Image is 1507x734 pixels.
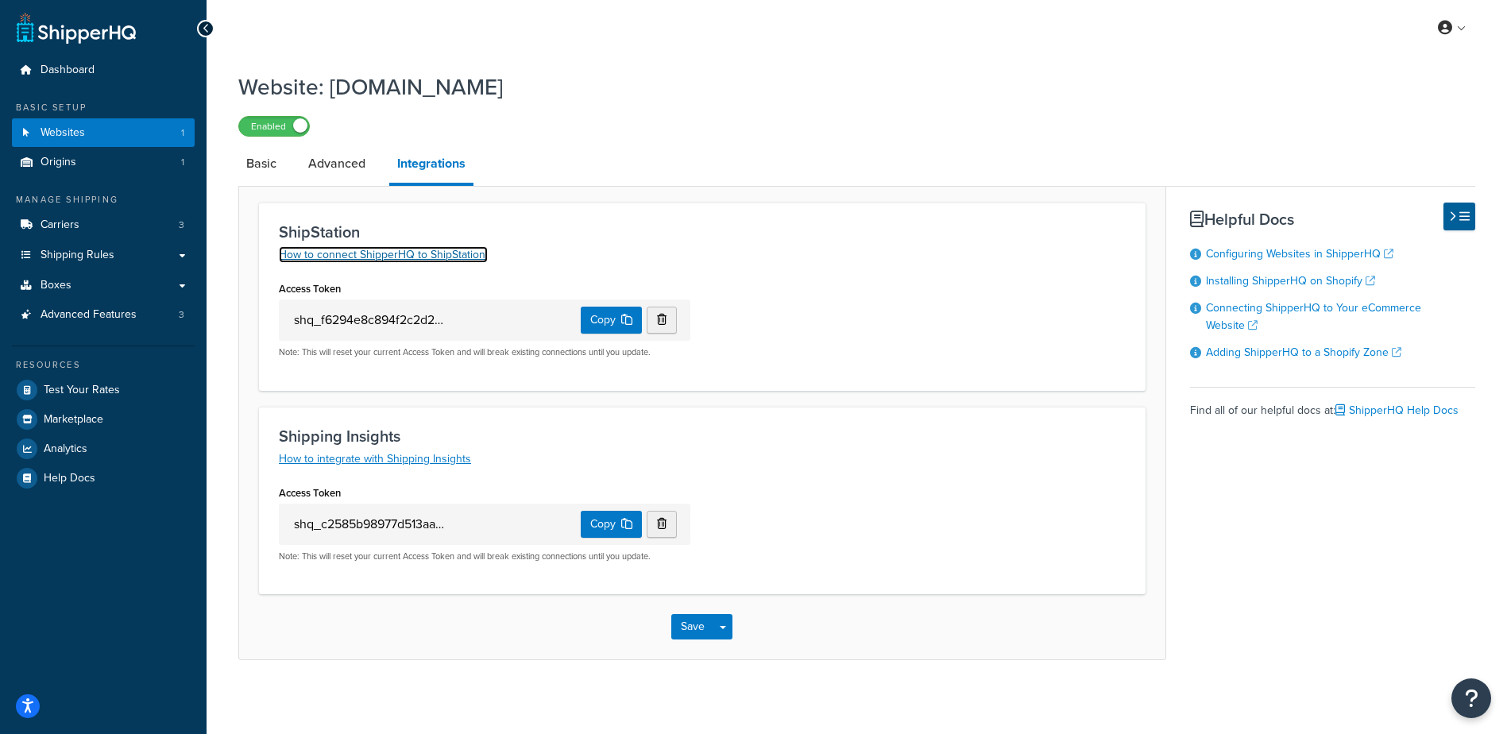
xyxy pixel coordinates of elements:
[657,518,667,529] i: Revoke
[41,249,114,262] span: Shipping Rules
[12,148,195,177] li: Origins
[279,450,471,467] a: How to integrate with Shipping Insights
[12,464,195,493] a: Help Docs
[44,442,87,456] span: Analytics
[581,307,642,334] button: Copy
[671,614,714,639] button: Save
[12,211,195,240] a: Carriers3
[1443,203,1475,230] button: Hide Help Docs
[41,308,137,322] span: Advanced Features
[12,300,195,330] li: Advanced Features
[279,246,488,263] a: How to connect ShipperHQ to ShipStation.
[41,279,71,292] span: Boxes
[12,271,195,300] a: Boxes
[12,211,195,240] li: Carriers
[279,487,341,499] label: Access Token
[44,384,120,397] span: Test Your Rates
[41,218,79,232] span: Carriers
[12,405,195,434] a: Marketplace
[12,101,195,114] div: Basic Setup
[279,346,690,358] p: Note: This will reset your current Access Token and will break existing connections until you upd...
[1335,402,1459,419] a: ShipperHQ Help Docs
[1190,211,1475,228] h3: Helpful Docs
[12,118,195,148] a: Websites1
[12,148,195,177] a: Origins1
[44,472,95,485] span: Help Docs
[279,223,1126,241] h3: ShipStation
[41,64,95,77] span: Dashboard
[238,71,1455,102] h1: Website: [DOMAIN_NAME]
[1206,245,1393,262] a: Configuring Websites in ShipperHQ
[181,126,184,140] span: 1
[389,145,473,186] a: Integrations
[1206,272,1375,289] a: Installing ShipperHQ on Shopify
[12,56,195,85] a: Dashboard
[581,511,642,538] button: Copy
[41,156,76,169] span: Origins
[279,283,341,295] label: Access Token
[1206,344,1401,361] a: Adding ShipperHQ to a Shopify Zone
[657,314,667,325] i: Revoke
[12,193,195,207] div: Manage Shipping
[239,117,309,136] label: Enabled
[12,241,195,270] a: Shipping Rules
[12,358,195,372] div: Resources
[12,435,195,463] a: Analytics
[279,550,690,562] p: Note: This will reset your current Access Token and will break existing connections until you upd...
[300,145,373,183] a: Advanced
[12,118,195,148] li: Websites
[12,376,195,404] a: Test Your Rates
[41,126,85,140] span: Websites
[44,413,103,427] span: Marketplace
[1190,387,1475,422] div: Find all of our helpful docs at:
[12,300,195,330] a: Advanced Features3
[279,427,1126,445] h3: Shipping Insights
[179,218,184,232] span: 3
[179,308,184,322] span: 3
[181,156,184,169] span: 1
[1451,678,1491,718] button: Open Resource Center
[238,145,284,183] a: Basic
[1206,299,1421,334] a: Connecting ShipperHQ to Your eCommerce Website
